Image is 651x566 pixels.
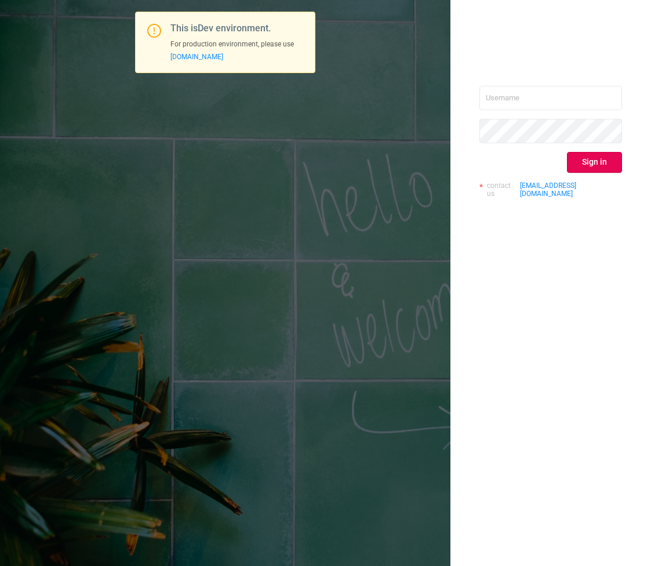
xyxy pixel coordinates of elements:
span: For production environment, please use [170,40,294,61]
a: [EMAIL_ADDRESS][DOMAIN_NAME] [520,182,622,198]
i: icon: exclamation-circle [147,24,161,38]
button: Sign in [567,152,622,173]
a: [DOMAIN_NAME] [170,53,223,61]
span: This is Dev environment. [170,23,271,34]
span: contact us [487,182,518,198]
input: Username [479,86,622,110]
